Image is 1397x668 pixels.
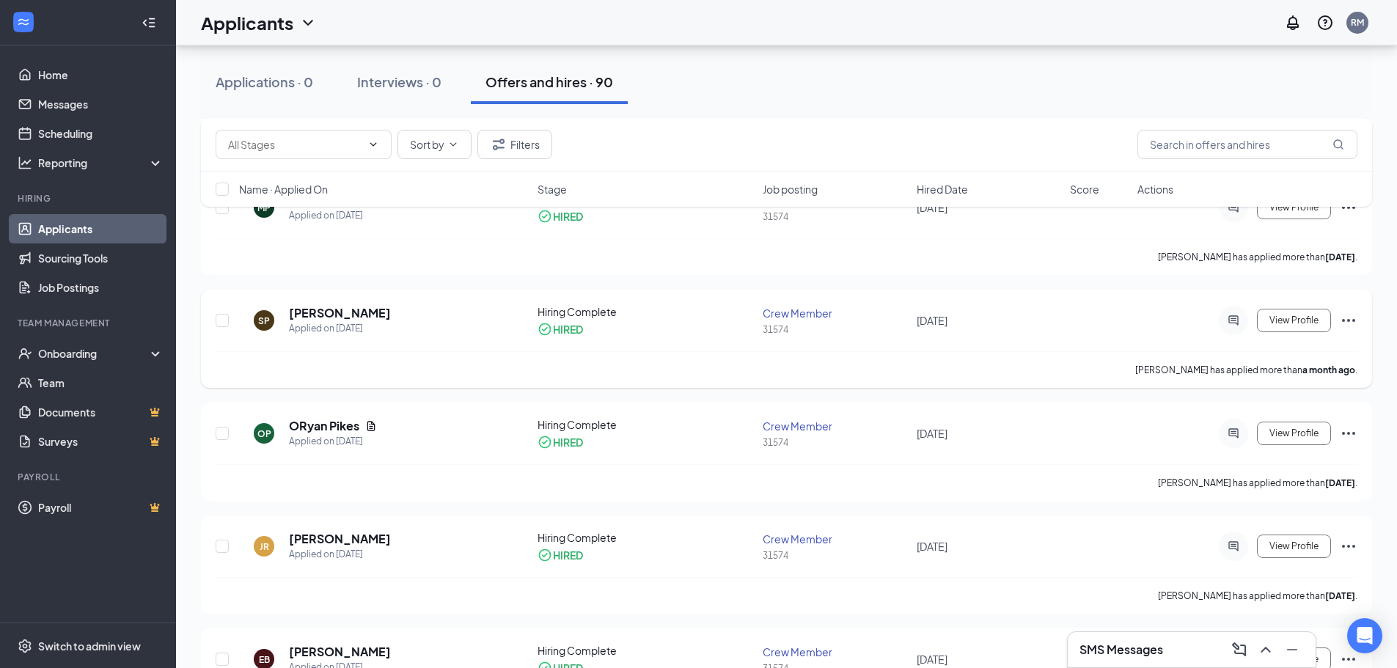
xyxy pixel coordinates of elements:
p: [PERSON_NAME] has applied more than . [1158,251,1357,263]
div: Team Management [18,317,161,329]
svg: ChevronDown [447,139,459,150]
span: Hired Date [917,182,968,197]
a: Applicants [38,214,164,243]
svg: ActiveChat [1225,427,1242,439]
div: HIRED [553,435,583,449]
div: HIRED [553,548,583,562]
button: View Profile [1257,422,1331,445]
svg: ComposeMessage [1231,641,1248,658]
div: Applications · 0 [216,73,313,91]
svg: ChevronDown [367,139,379,150]
a: Scheduling [38,119,164,148]
svg: Document [365,420,377,432]
svg: Notifications [1284,14,1302,32]
div: SP [258,315,270,327]
div: Hiring [18,192,161,205]
svg: CheckmarkCircle [538,322,552,337]
svg: Minimize [1283,641,1301,658]
svg: QuestionInfo [1316,14,1334,32]
div: Offers and hires · 90 [485,73,613,91]
button: View Profile [1257,535,1331,558]
span: Actions [1137,182,1173,197]
input: All Stages [228,136,362,153]
svg: Settings [18,639,32,653]
h5: [PERSON_NAME] [289,305,391,321]
span: View Profile [1269,315,1319,326]
b: a month ago [1302,364,1355,375]
svg: CheckmarkCircle [538,435,552,449]
div: 31574 [763,549,907,562]
div: Reporting [38,155,164,170]
svg: Ellipses [1340,312,1357,329]
div: Interviews · 0 [357,73,441,91]
div: Applied on [DATE] [289,434,377,449]
a: Messages [38,89,164,119]
div: Payroll [18,471,161,483]
span: [DATE] [917,540,947,553]
b: [DATE] [1325,590,1355,601]
button: Sort byChevronDown [397,130,472,159]
button: View Profile [1257,309,1331,332]
div: 31574 [763,323,907,336]
h3: SMS Messages [1079,642,1163,658]
svg: Analysis [18,155,32,170]
svg: CheckmarkCircle [538,548,552,562]
input: Search in offers and hires [1137,130,1357,159]
svg: ActiveChat [1225,540,1242,552]
a: Team [38,368,164,397]
p: [PERSON_NAME] has applied more than . [1135,364,1357,376]
svg: WorkstreamLogo [16,15,31,29]
svg: ChevronUp [1257,641,1275,658]
span: Score [1070,182,1099,197]
svg: Filter [490,136,507,153]
div: Hiring Complete [538,530,755,545]
div: HIRED [553,322,583,337]
div: Open Intercom Messenger [1347,618,1382,653]
button: Minimize [1280,638,1304,661]
div: Crew Member [763,645,907,659]
svg: MagnifyingGlass [1332,139,1344,150]
div: Crew Member [763,419,907,433]
button: ComposeMessage [1228,638,1251,661]
a: DocumentsCrown [38,397,164,427]
div: Applied on [DATE] [289,321,391,336]
svg: Collapse [142,15,156,30]
h1: Applicants [201,10,293,35]
div: JR [260,540,269,553]
button: ChevronUp [1254,638,1277,661]
h5: ORyan Pikes [289,418,359,434]
span: [DATE] [917,653,947,666]
p: [PERSON_NAME] has applied more than . [1158,477,1357,489]
a: Job Postings [38,273,164,302]
span: View Profile [1269,541,1319,551]
p: [PERSON_NAME] has applied more than . [1158,590,1357,602]
div: Applied on [DATE] [289,547,391,562]
div: OP [257,427,271,440]
div: RM [1351,16,1364,29]
div: Hiring Complete [538,417,755,432]
svg: ActiveChat [1225,315,1242,326]
div: Onboarding [38,346,151,361]
a: PayrollCrown [38,493,164,522]
span: Name · Applied On [239,182,328,197]
span: [DATE] [917,427,947,440]
b: [DATE] [1325,252,1355,263]
div: Switch to admin view [38,639,141,653]
svg: UserCheck [18,346,32,361]
span: View Profile [1269,428,1319,438]
svg: Ellipses [1340,650,1357,668]
h5: [PERSON_NAME] [289,644,391,660]
a: SurveysCrown [38,427,164,456]
div: Crew Member [763,306,907,320]
div: 31574 [763,436,907,449]
b: [DATE] [1325,477,1355,488]
a: Sourcing Tools [38,243,164,273]
div: Hiring Complete [538,643,755,658]
div: Hiring Complete [538,304,755,319]
button: Filter Filters [477,130,552,159]
h5: [PERSON_NAME] [289,531,391,547]
svg: ChevronDown [299,14,317,32]
svg: Ellipses [1340,425,1357,442]
a: Home [38,60,164,89]
div: EB [259,653,270,666]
